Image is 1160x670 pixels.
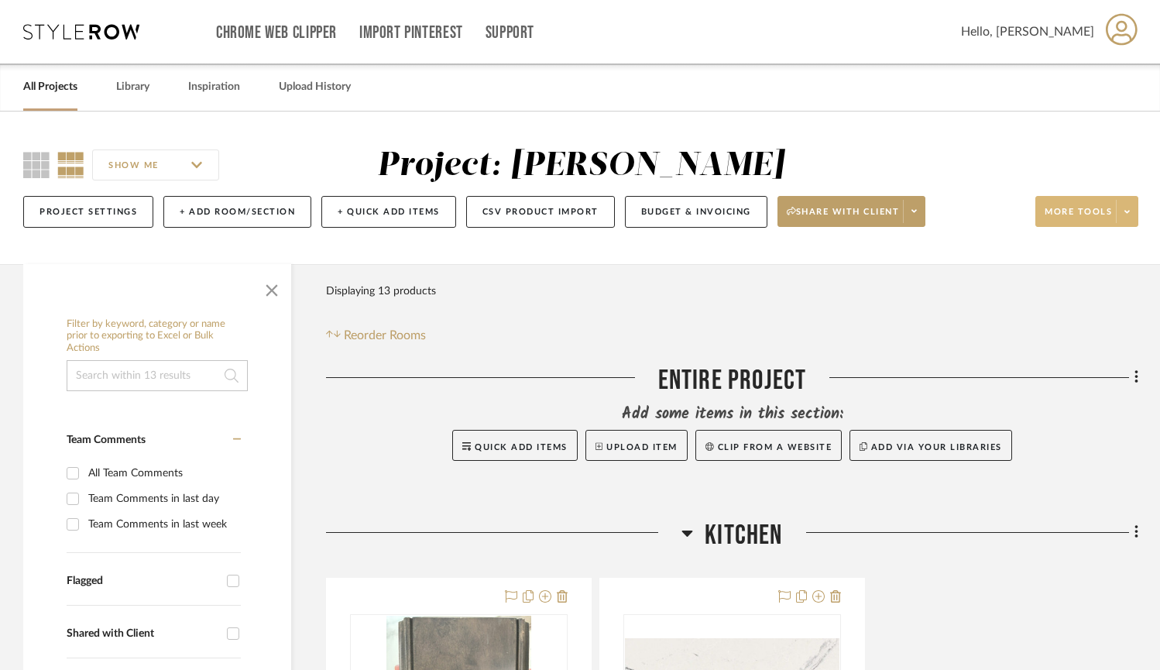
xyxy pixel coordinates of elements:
[452,430,578,461] button: Quick Add Items
[163,196,311,228] button: + Add Room/Section
[88,512,237,537] div: Team Comments in last week
[67,435,146,445] span: Team Comments
[1035,196,1138,227] button: More tools
[585,430,688,461] button: Upload Item
[116,77,149,98] a: Library
[787,206,900,229] span: Share with client
[23,196,153,228] button: Project Settings
[1045,206,1112,229] span: More tools
[88,486,237,511] div: Team Comments in last day
[88,461,237,486] div: All Team Comments
[279,77,351,98] a: Upload History
[486,26,534,40] a: Support
[23,77,77,98] a: All Projects
[705,519,782,552] span: Kitchen
[256,272,287,303] button: Close
[321,196,456,228] button: + Quick Add Items
[961,22,1094,41] span: Hello, [PERSON_NAME]
[326,326,426,345] button: Reorder Rooms
[67,360,248,391] input: Search within 13 results
[67,627,219,641] div: Shared with Client
[188,77,240,98] a: Inspiration
[777,196,926,227] button: Share with client
[849,430,1012,461] button: Add via your libraries
[695,430,842,461] button: Clip from a website
[326,404,1138,425] div: Add some items in this section:
[359,26,463,40] a: Import Pinterest
[216,26,337,40] a: Chrome Web Clipper
[67,318,248,355] h6: Filter by keyword, category or name prior to exporting to Excel or Bulk Actions
[377,149,784,182] div: Project: [PERSON_NAME]
[466,196,615,228] button: CSV Product Import
[67,575,219,588] div: Flagged
[344,326,426,345] span: Reorder Rooms
[475,443,568,452] span: Quick Add Items
[625,196,767,228] button: Budget & Invoicing
[326,276,436,307] div: Displaying 13 products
